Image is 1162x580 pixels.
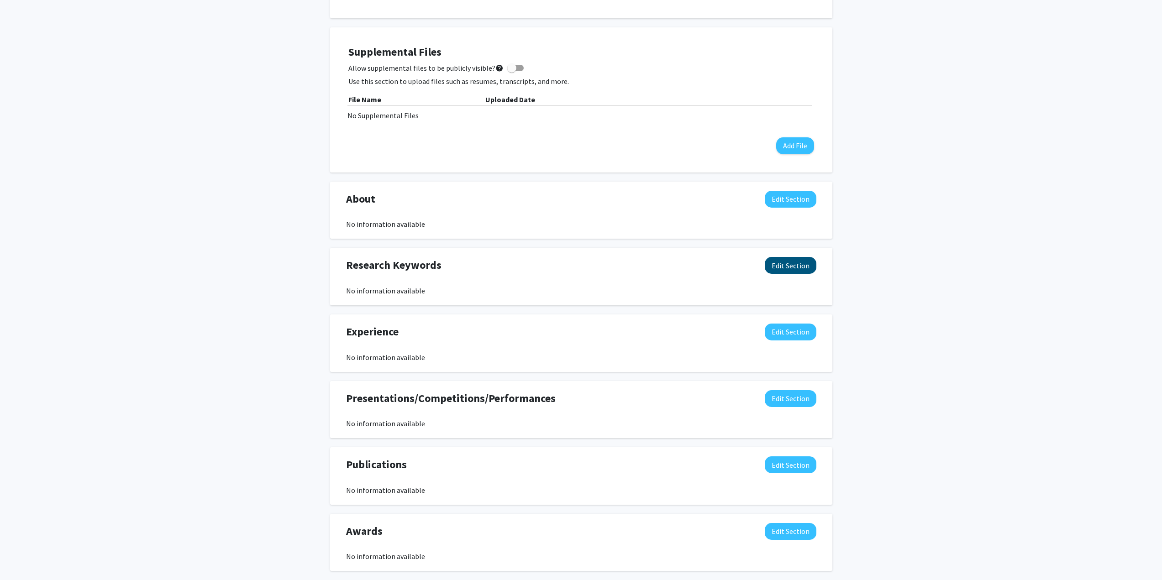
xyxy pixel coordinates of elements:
button: Edit About [765,191,816,208]
b: File Name [348,95,381,104]
button: Edit Presentations/Competitions/Performances [765,390,816,407]
span: About [346,191,375,207]
h4: Supplemental Files [348,46,814,59]
span: Research Keywords [346,257,442,273]
span: Allow supplemental files to be publicly visible? [348,63,504,73]
button: Add File [776,137,814,154]
button: Edit Awards [765,523,816,540]
button: Edit Publications [765,456,816,473]
div: No information available [346,352,816,363]
iframe: Chat [7,539,39,573]
button: Edit Research Keywords [765,257,816,274]
span: Publications [346,456,407,473]
span: Experience [346,324,399,340]
button: Edit Experience [765,324,816,340]
b: Uploaded Date [485,95,535,104]
div: No information available [346,219,816,230]
div: No information available [346,485,816,496]
p: Use this section to upload files such as resumes, transcripts, and more. [348,76,814,87]
mat-icon: help [495,63,504,73]
div: No information available [346,285,816,296]
span: Awards [346,523,383,539]
div: No Supplemental Files [347,110,815,121]
div: No information available [346,551,816,562]
span: Presentations/Competitions/Performances [346,390,556,407]
div: No information available [346,418,816,429]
